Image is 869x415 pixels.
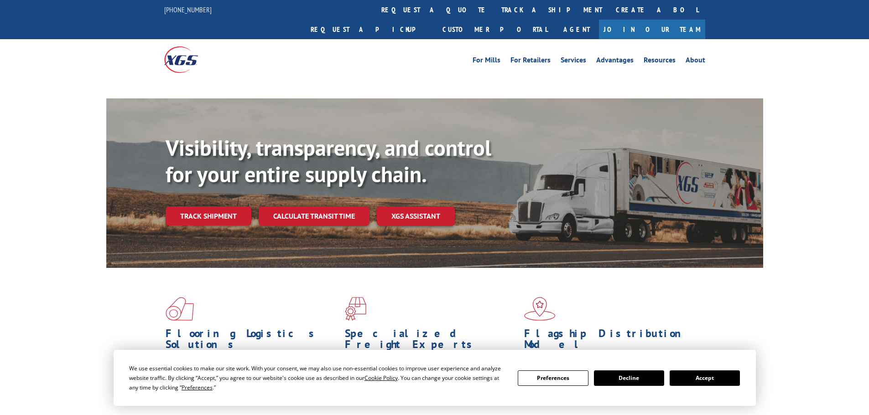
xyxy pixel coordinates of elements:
[345,328,517,354] h1: Specialized Freight Experts
[596,56,634,67] a: Advantages
[436,20,554,39] a: Customer Portal
[510,56,551,67] a: For Retailers
[166,206,251,225] a: Track shipment
[166,297,194,321] img: xgs-icon-total-supply-chain-intelligence-red
[524,297,556,321] img: xgs-icon-flagship-distribution-model-red
[686,56,705,67] a: About
[166,133,491,188] b: Visibility, transparency, and control for your entire supply chain.
[259,206,369,226] a: Calculate transit time
[166,328,338,354] h1: Flooring Logistics Solutions
[599,20,705,39] a: Join Our Team
[518,370,588,386] button: Preferences
[594,370,664,386] button: Decline
[129,364,507,392] div: We use essential cookies to make our site work. With your consent, we may also use non-essential ...
[304,20,436,39] a: Request a pickup
[644,56,676,67] a: Resources
[114,350,756,406] div: Cookie Consent Prompt
[670,370,740,386] button: Accept
[524,328,697,354] h1: Flagship Distribution Model
[182,384,213,391] span: Preferences
[364,374,398,382] span: Cookie Policy
[554,20,599,39] a: Agent
[473,56,500,67] a: For Mills
[377,206,455,226] a: XGS ASSISTANT
[164,5,212,14] a: [PHONE_NUMBER]
[561,56,586,67] a: Services
[345,297,366,321] img: xgs-icon-focused-on-flooring-red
